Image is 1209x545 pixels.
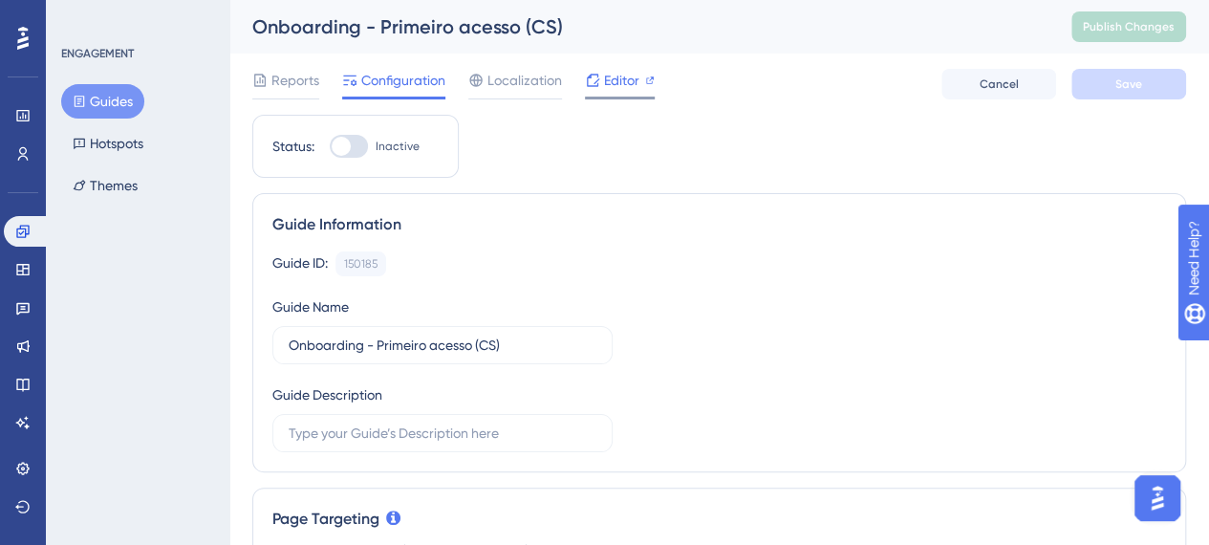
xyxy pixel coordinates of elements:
div: Onboarding - Primeiro acesso (CS) [252,13,1024,40]
button: Hotspots [61,126,155,161]
div: Guide Information [272,213,1166,236]
span: Publish Changes [1083,19,1175,34]
span: Save [1115,76,1142,92]
span: Editor [604,69,639,92]
iframe: UserGuiding AI Assistant Launcher [1129,469,1186,527]
button: Save [1071,69,1186,99]
div: Guide ID: [272,251,328,276]
input: Type your Guide’s Name here [289,335,596,356]
div: 150185 [344,256,378,272]
span: Inactive [376,139,420,154]
button: Themes [61,168,149,203]
span: Need Help? [45,5,119,28]
span: Localization [487,69,562,92]
span: Reports [271,69,319,92]
button: Cancel [941,69,1056,99]
input: Type your Guide’s Description here [289,423,596,444]
button: Publish Changes [1071,11,1186,42]
div: Page Targeting [272,508,1166,531]
span: Cancel [980,76,1019,92]
div: ENGAGEMENT [61,46,134,61]
div: Guide Description [272,383,382,406]
div: Status: [272,135,314,158]
span: Configuration [361,69,445,92]
button: Guides [61,84,144,119]
div: Guide Name [272,295,349,318]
